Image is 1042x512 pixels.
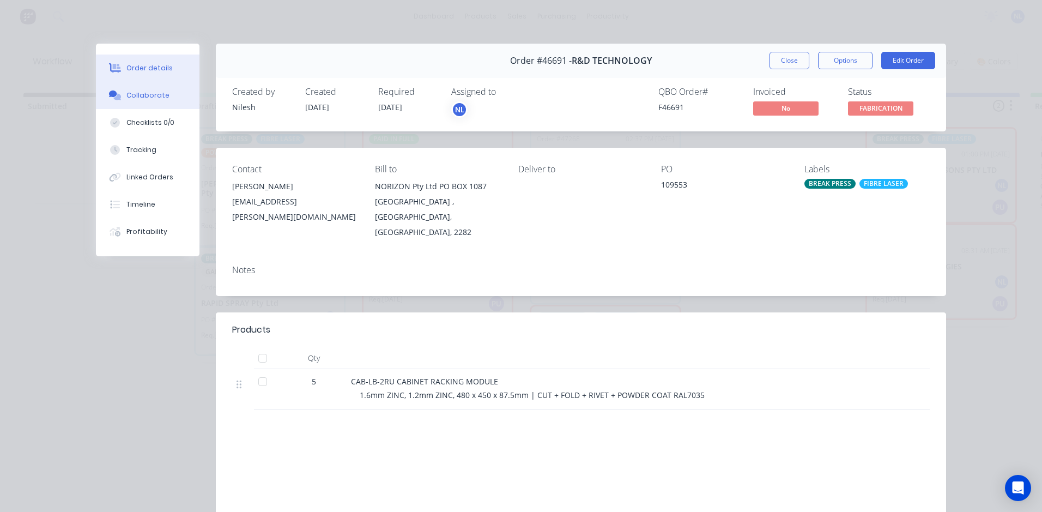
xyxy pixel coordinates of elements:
[96,191,199,218] button: Timeline
[312,376,316,387] span: 5
[881,52,935,69] button: Edit Order
[804,164,930,174] div: Labels
[126,145,156,155] div: Tracking
[96,109,199,136] button: Checklists 0/0
[375,164,500,174] div: Bill to
[1005,475,1031,501] div: Open Intercom Messenger
[351,376,498,387] span: CAB-LB-2RU CABINET RACKING MODULE
[818,52,873,69] button: Options
[126,227,167,237] div: Profitability
[753,101,819,115] span: No
[451,101,468,118] button: NL
[96,55,199,82] button: Order details
[96,164,199,191] button: Linked Orders
[658,87,740,97] div: QBO Order #
[305,102,329,112] span: [DATE]
[126,91,169,100] div: Collaborate
[232,87,292,97] div: Created by
[96,136,199,164] button: Tracking
[661,164,786,174] div: PO
[658,101,740,113] div: F46691
[126,63,173,73] div: Order details
[232,265,930,275] div: Notes
[232,179,358,194] div: [PERSON_NAME]
[378,87,438,97] div: Required
[375,179,500,240] div: NORIZON Pty Ltd PO BOX 1087[GEOGRAPHIC_DATA] , [GEOGRAPHIC_DATA], [GEOGRAPHIC_DATA], 2282
[510,56,572,66] span: Order #46691 -
[378,102,402,112] span: [DATE]
[96,82,199,109] button: Collaborate
[661,179,786,194] div: 109553
[232,323,270,336] div: Products
[305,87,365,97] div: Created
[281,347,347,369] div: Qty
[360,390,705,400] span: 1.6mm ZINC, 1.2mm ZINC, 480 x 450 x 87.5mm | CUT + FOLD + RIVET + POWDER COAT RAL7035
[375,194,500,240] div: [GEOGRAPHIC_DATA] , [GEOGRAPHIC_DATA], [GEOGRAPHIC_DATA], 2282
[848,101,913,115] span: FABRICATION
[848,87,930,97] div: Status
[859,179,908,189] div: FIBRE LASER
[375,179,500,194] div: NORIZON Pty Ltd PO BOX 1087
[572,56,652,66] span: R&D TECHNOLOGY
[518,164,644,174] div: Deliver to
[770,52,809,69] button: Close
[232,179,358,225] div: [PERSON_NAME][EMAIL_ADDRESS][PERSON_NAME][DOMAIN_NAME]
[96,218,199,245] button: Profitability
[232,164,358,174] div: Contact
[804,179,856,189] div: BREAK PRESS
[232,194,358,225] div: [EMAIL_ADDRESS][PERSON_NAME][DOMAIN_NAME]
[126,200,155,209] div: Timeline
[126,172,173,182] div: Linked Orders
[126,118,174,128] div: Checklists 0/0
[848,101,913,118] button: FABRICATION
[753,87,835,97] div: Invoiced
[451,87,560,97] div: Assigned to
[232,101,292,113] div: Nilesh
